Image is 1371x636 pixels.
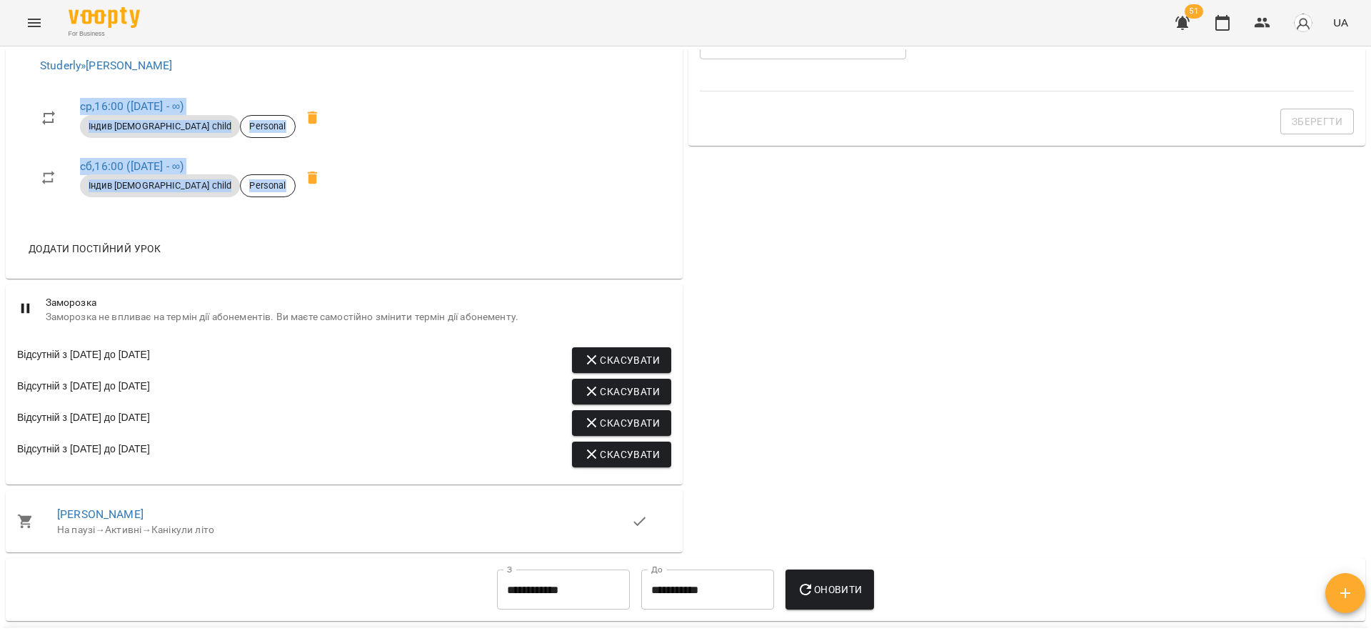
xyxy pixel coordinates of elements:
[241,120,294,133] span: Personal
[69,29,140,39] span: For Business
[80,120,240,133] span: Індив [DEMOGRAPHIC_DATA] child
[40,59,172,72] a: Studerly»[PERSON_NAME]
[69,7,140,28] img: Voopty Logo
[17,442,150,467] div: Відсутній з [DATE] до [DATE]
[572,347,671,373] button: Скасувати
[583,446,660,463] span: Скасувати
[17,347,150,373] div: Відсутній з [DATE] до [DATE]
[1327,9,1354,36] button: UA
[80,179,240,192] span: Індив [DEMOGRAPHIC_DATA] child
[241,179,294,192] span: Personal
[1293,13,1313,33] img: avatar_s.png
[583,414,660,432] span: Скасувати
[95,524,105,535] span: →
[17,379,150,404] div: Відсутній з [DATE] до [DATE]
[57,523,631,537] div: На паузі Активні Канікули літо
[80,159,184,173] a: сб,16:00 ([DATE] - ∞)
[583,383,660,400] span: Скасувати
[46,296,671,310] span: Заморозка
[29,240,161,257] span: Додати постійний урок
[23,236,166,262] button: Додати постійний урок
[785,570,873,610] button: Оновити
[572,379,671,404] button: Скасувати
[583,352,660,369] span: Скасувати
[1185,4,1203,19] span: 51
[797,581,862,598] span: Оновити
[141,524,151,535] span: →
[17,410,150,436] div: Відсутній з [DATE] до [DATE]
[17,6,51,40] button: Menu
[1333,15,1348,30] span: UA
[572,410,671,436] button: Скасувати
[572,442,671,467] button: Скасувати
[57,507,144,521] a: [PERSON_NAME]
[46,310,671,324] span: Заморозка не впливає на термін дії абонементів. Ви маєте самостійно змінити термін дії абонементу.
[80,99,184,113] a: ср,16:00 ([DATE] - ∞)
[296,101,330,135] span: Видалити приватний урок Клещевнікова Анна Анатоліївна ср 16:00 клієнта Софія Коста
[296,161,330,195] span: Видалити приватний урок Клещевнікова Анна Анатоліївна сб 16:00 клієнта Софія Коста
